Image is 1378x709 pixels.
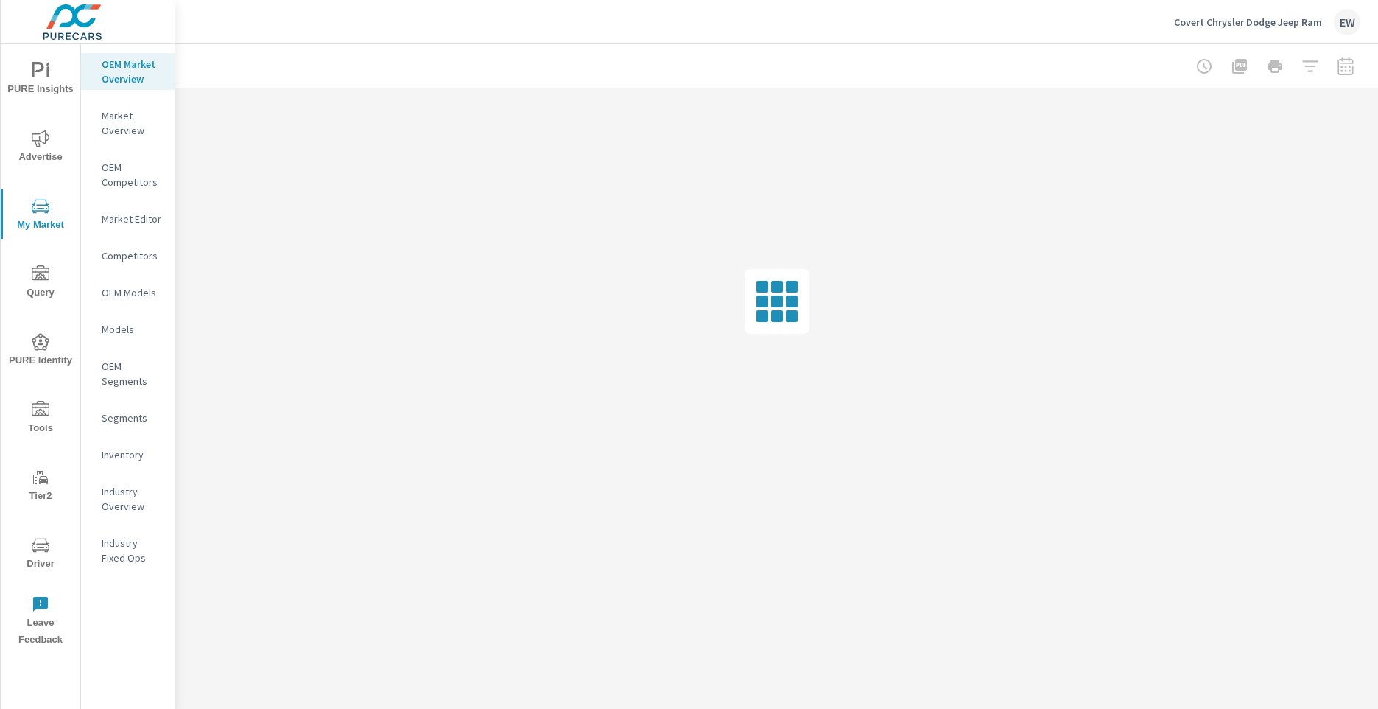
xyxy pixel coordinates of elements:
[102,359,163,388] p: OEM Segments
[5,333,76,369] span: PURE Identity
[81,532,175,569] div: Industry Fixed Ops
[81,53,175,90] div: OEM Market Overview
[5,401,76,437] span: Tools
[102,484,163,514] p: Industry Overview
[1334,9,1360,35] div: EW
[102,212,163,226] p: Market Editor
[102,248,163,263] p: Competitors
[81,318,175,340] div: Models
[81,481,175,517] div: Industry Overview
[5,130,76,166] span: Advertise
[102,108,163,138] p: Market Overview
[81,282,175,304] div: OEM Models
[102,160,163,189] p: OEM Competitors
[81,208,175,230] div: Market Editor
[1,44,80,654] div: nav menu
[1174,15,1322,29] p: Covert Chrysler Dodge Jeep Ram
[102,536,163,565] p: Industry Fixed Ops
[81,156,175,193] div: OEM Competitors
[5,62,76,98] span: PURE Insights
[5,198,76,234] span: My Market
[81,245,175,267] div: Competitors
[102,447,163,462] p: Inventory
[5,537,76,573] span: Driver
[81,444,175,466] div: Inventory
[5,596,76,649] span: Leave Feedback
[81,105,175,142] div: Market Overview
[81,407,175,429] div: Segments
[102,411,163,425] p: Segments
[102,285,163,300] p: OEM Models
[102,322,163,337] p: Models
[81,355,175,392] div: OEM Segments
[5,469,76,505] span: Tier2
[5,265,76,301] span: Query
[102,57,163,86] p: OEM Market Overview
